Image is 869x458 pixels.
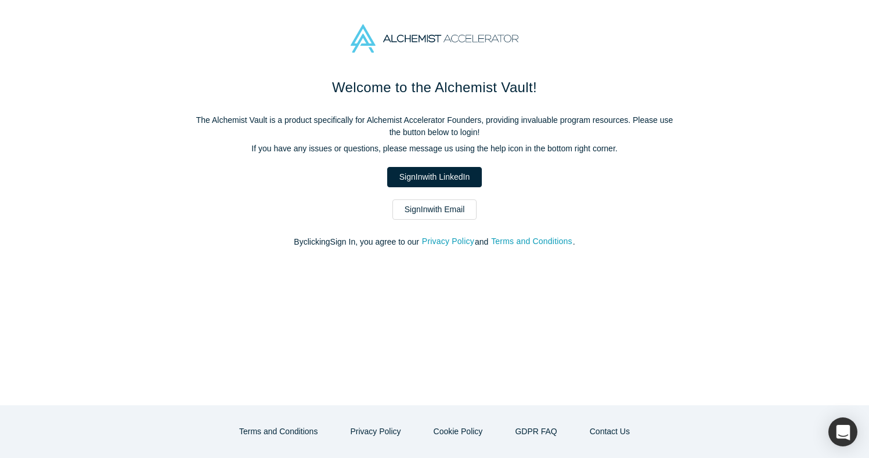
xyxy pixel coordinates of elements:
[392,199,477,220] a: SignInwith Email
[191,77,679,98] h1: Welcome to the Alchemist Vault!
[191,114,679,139] p: The Alchemist Vault is a product specifically for Alchemist Accelerator Founders, providing inval...
[387,167,482,187] a: SignInwith LinkedIn
[191,236,679,248] p: By clicking Sign In , you agree to our and .
[338,421,413,442] button: Privacy Policy
[491,235,573,248] button: Terms and Conditions
[503,421,569,442] a: GDPR FAQ
[227,421,330,442] button: Terms and Conditions
[191,143,679,155] p: If you have any issues or questions, please message us using the help icon in the bottom right co...
[421,421,495,442] button: Cookie Policy
[351,24,518,53] img: Alchemist Accelerator Logo
[578,421,642,442] button: Contact Us
[421,235,475,248] button: Privacy Policy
